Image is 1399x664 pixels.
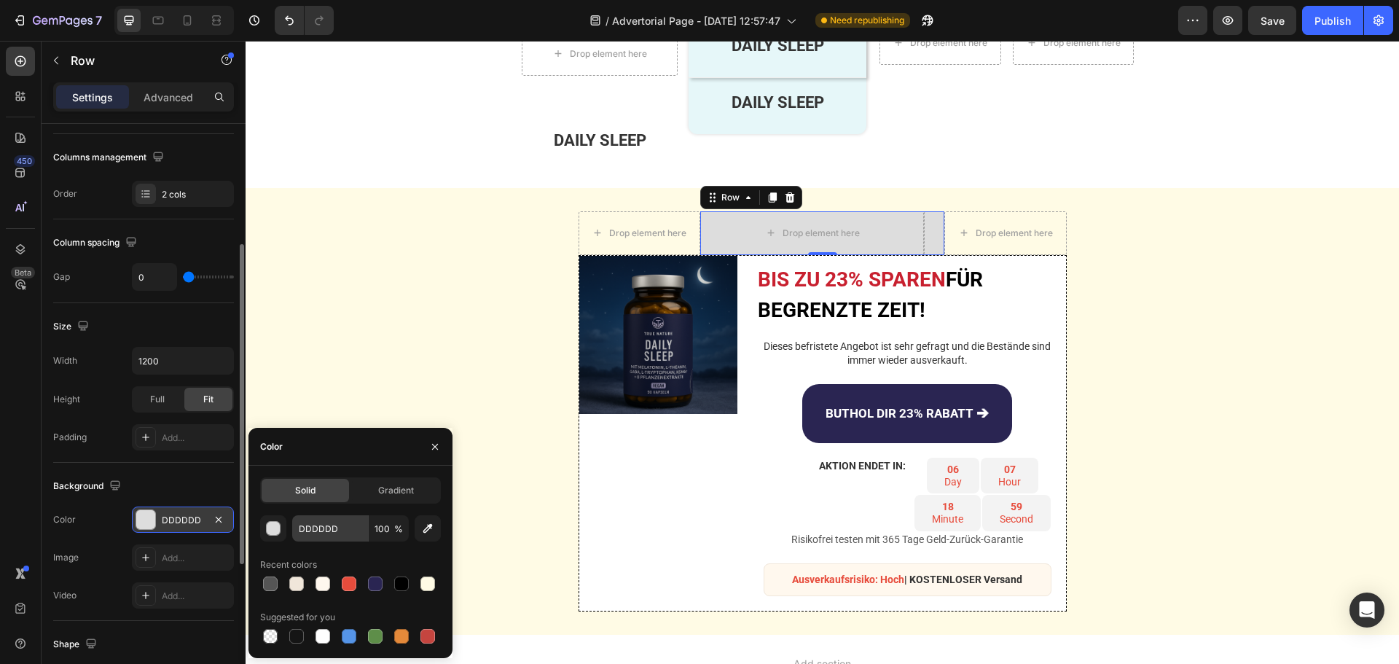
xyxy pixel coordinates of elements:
p: Row [71,52,195,69]
div: 07 [753,423,775,435]
div: Image [53,551,79,564]
iframe: Design area [246,41,1399,664]
span: Need republishing [830,14,904,27]
div: Height [53,393,80,406]
span: / [606,13,609,28]
div: 18 [686,460,718,472]
div: 2 cols [162,188,230,201]
p: DAILY SLEEP [278,87,431,112]
img: gempages_501617521984537776-367ed953-770c-486a-83a7-1a59c2c4a60b.png [334,215,492,373]
div: 06 [699,423,716,435]
div: Order [53,187,77,200]
p: Second [754,472,788,485]
div: DDDDDD [162,514,204,527]
div: Row [473,150,497,163]
div: Color [260,440,283,453]
div: 450 [14,155,35,167]
div: Drop element here [730,187,807,198]
p: ButHol dir 23% Rabatt 🡪 [580,367,743,379]
p: | KOSTENLOSER Versand [531,532,793,547]
div: Padding [53,431,87,444]
button: Save [1248,6,1296,35]
div: Width [53,354,77,367]
p: DAILY SLEEP [455,50,608,74]
div: Shape [53,635,100,655]
p: AKTION ENDET IN: [512,418,660,431]
div: Size [53,317,92,337]
div: Undo/Redo [275,6,334,35]
div: Add... [162,590,230,603]
button: Publish [1302,6,1363,35]
p: Settings [72,90,113,105]
input: Auto [133,264,176,290]
div: Drop element here [364,187,441,198]
div: Color [53,513,76,526]
button: <p>ButHol dir 23% Rabatt &nbsp;🡪</p> [557,343,767,402]
p: Day [699,435,716,448]
span: Save [1261,15,1285,27]
div: Gap [53,270,70,284]
span: Fit [203,393,213,406]
button: 7 [6,6,109,35]
div: Background [53,477,124,496]
span: Add section [542,615,611,630]
span: Solid [295,484,316,497]
p: Minute [686,472,718,485]
div: Recent colors [260,558,317,571]
input: Eg: FFFFFF [292,515,368,542]
p: Risikofrei testen mit 365 Tage Geld-Zurück-Garantie [520,492,804,507]
div: 59 [754,460,788,472]
div: Publish [1314,13,1351,28]
div: Suggested for you [260,611,335,624]
p: 7 [95,12,102,29]
h2: FÜR BEGRENZTE ZEIT! [511,222,813,286]
div: Add... [162,431,230,445]
div: Beta [11,267,35,278]
div: Column spacing [53,233,140,253]
input: Auto [133,348,233,374]
p: Hour [753,435,775,448]
div: Video [53,589,77,602]
span: Full [150,393,165,406]
p: Dieses befristete Angebot ist sehr gefragt und die Bestände sind immer wieder ausverkauft. [512,299,812,327]
span: Gradient [378,484,414,497]
p: Advanced [144,90,193,105]
span: % [394,523,403,536]
div: Drop element here [537,187,614,198]
span: Advertorial Page - [DATE] 12:57:47 [612,13,780,28]
div: Open Intercom Messenger [1349,593,1384,628]
span: Ausverkaufsrisiko: Hoch [546,533,659,544]
div: Add... [162,552,230,565]
div: Columns management [53,148,167,168]
span: BIS ZU 23% SPAREN [512,227,700,251]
